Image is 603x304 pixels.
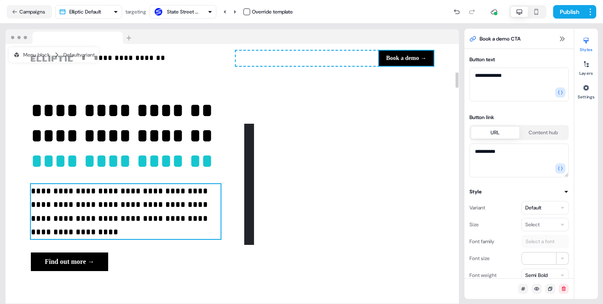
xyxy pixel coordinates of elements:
[244,98,434,271] img: Image
[574,34,598,52] button: Styles
[126,8,146,16] div: targeting
[379,51,434,66] button: Book a demo →
[469,252,490,265] div: Font size
[471,127,519,138] button: URL
[574,57,598,76] button: Layers
[5,29,135,44] img: Browser topbar
[480,35,521,43] span: Book a demo CTA
[13,51,50,59] div: Menu block
[469,201,485,214] div: Variant
[167,8,201,16] div: State Street Bank
[519,127,568,138] button: Content hub
[236,51,434,66] div: Book a demo →
[524,237,556,246] div: Select a font
[63,51,95,59] div: Default variant
[469,218,479,231] div: Size
[469,235,494,248] div: Font family
[469,269,497,282] div: Font weight
[525,204,541,212] div: Default
[521,235,569,248] button: Select a font
[150,5,216,19] button: State Street Bank
[7,5,52,19] button: Campaigns
[525,220,540,229] div: Select
[31,252,108,271] button: Find out more →
[469,56,495,63] label: Button text
[553,5,584,19] button: Publish
[525,271,548,280] div: Semi Bold
[252,8,293,16] div: Override template
[469,187,569,196] button: Style
[469,187,482,196] div: Style
[31,252,221,271] div: Find out more →
[69,8,101,16] div: Elliptic Default
[574,81,598,100] button: Settings
[469,113,569,122] div: Button link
